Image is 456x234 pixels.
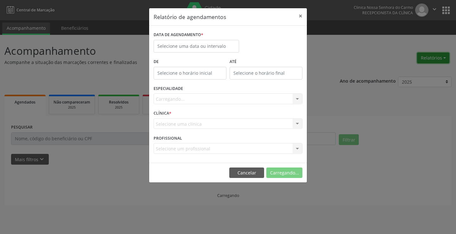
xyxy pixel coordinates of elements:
input: Selecione o horário inicial [154,67,226,79]
label: CLÍNICA [154,109,171,118]
label: ESPECIALIDADE [154,84,183,94]
button: Cancelar [229,168,264,178]
label: De [154,57,226,67]
input: Selecione uma data ou intervalo [154,40,239,53]
button: Carregando... [266,168,302,178]
h5: Relatório de agendamentos [154,13,226,21]
button: Close [294,8,307,24]
label: PROFISSIONAL [154,133,182,143]
input: Selecione o horário final [230,67,302,79]
label: DATA DE AGENDAMENTO [154,30,203,40]
label: ATÉ [230,57,302,67]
